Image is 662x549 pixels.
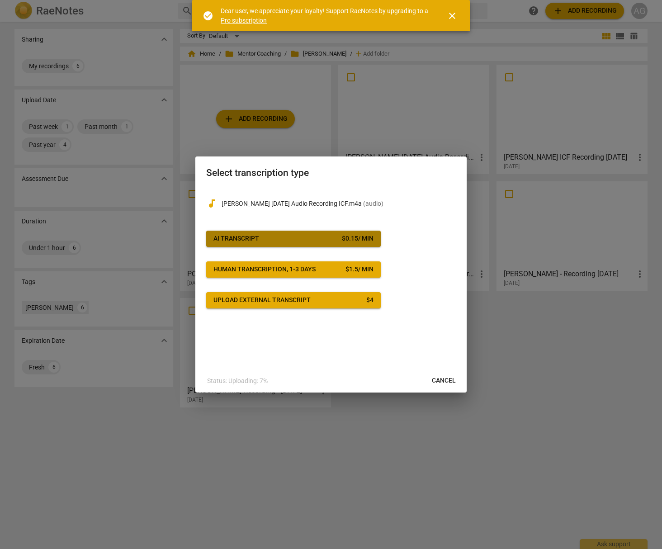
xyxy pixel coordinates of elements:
span: check_circle [203,10,213,21]
div: Human transcription, 1-3 days [213,265,316,274]
h2: Select transcription type [206,167,456,179]
div: $ 4 [366,296,374,305]
div: Upload external transcript [213,296,311,305]
button: Cancel [425,373,463,389]
div: $ 1.5 / min [345,265,374,274]
p: Status: Uploading: 7% [207,376,268,386]
span: audiotrack [206,198,217,209]
button: Close [441,5,463,27]
p: Karen Altizer September 8 Audio Recording ICF.m4a(audio) [222,199,456,208]
div: $ 0.15 / min [342,234,374,243]
button: AI Transcript$0.15/ min [206,231,381,247]
button: Upload external transcript$4 [206,292,381,308]
span: ( audio ) [363,200,383,207]
div: AI Transcript [213,234,259,243]
span: close [447,10,458,21]
button: Human transcription, 1-3 days$1.5/ min [206,261,381,278]
a: Pro subscription [221,17,267,24]
div: Dear user, we appreciate your loyalty! Support RaeNotes by upgrading to a [221,6,430,25]
span: Cancel [432,376,456,385]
